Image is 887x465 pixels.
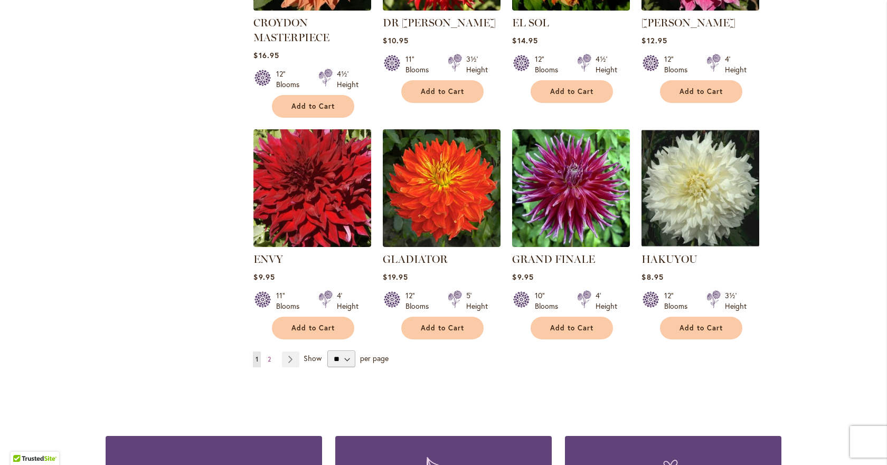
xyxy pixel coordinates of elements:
[512,239,630,249] a: Grand Finale
[291,102,335,111] span: Add to Cart
[337,290,358,311] div: 4' Height
[256,355,258,363] span: 1
[641,239,759,249] a: Hakuyou
[253,50,279,60] span: $16.95
[466,290,488,311] div: 5' Height
[405,290,435,311] div: 12" Blooms
[660,80,742,103] button: Add to Cart
[725,54,747,75] div: 4' Height
[466,54,488,75] div: 3½' Height
[401,80,484,103] button: Add to Cart
[253,3,371,13] a: CROYDON MASTERPIECE
[383,129,501,247] img: Gladiator
[512,272,533,282] span: $9.95
[641,253,697,265] a: HAKUYOU
[383,253,448,265] a: GLADIATOR
[641,272,663,282] span: $8.95
[253,239,371,249] a: Envy
[512,129,630,247] img: Grand Finale
[596,290,617,311] div: 4' Height
[253,16,329,44] a: CROYDON MASTERPIECE
[276,290,306,311] div: 11" Blooms
[664,54,694,75] div: 12" Blooms
[531,317,613,339] button: Add to Cart
[421,324,464,333] span: Add to Cart
[268,355,271,363] span: 2
[725,290,747,311] div: 3½' Height
[383,239,501,249] a: Gladiator
[641,35,667,45] span: $12.95
[641,16,735,29] a: [PERSON_NAME]
[512,35,537,45] span: $14.95
[641,129,759,247] img: Hakuyou
[531,80,613,103] button: Add to Cart
[272,95,354,118] button: Add to Cart
[664,290,694,311] div: 12" Blooms
[680,324,723,333] span: Add to Cart
[641,3,759,13] a: EMORY PAUL
[421,87,464,96] span: Add to Cart
[272,317,354,339] button: Add to Cart
[512,16,549,29] a: EL SOL
[253,272,275,282] span: $9.95
[8,428,37,457] iframe: Launch Accessibility Center
[304,353,322,363] span: Show
[253,129,371,247] img: Envy
[265,352,273,367] a: 2
[253,253,283,265] a: ENVY
[383,35,408,45] span: $10.95
[276,69,306,90] div: 12" Blooms
[596,54,617,75] div: 4½' Height
[291,324,335,333] span: Add to Cart
[660,317,742,339] button: Add to Cart
[550,87,593,96] span: Add to Cart
[383,3,501,13] a: DR LES
[512,253,595,265] a: GRAND FINALE
[550,324,593,333] span: Add to Cart
[535,54,564,75] div: 12" Blooms
[383,16,496,29] a: DR [PERSON_NAME]
[401,317,484,339] button: Add to Cart
[405,54,435,75] div: 11" Blooms
[360,353,389,363] span: per page
[383,272,408,282] span: $19.95
[680,87,723,96] span: Add to Cart
[512,3,630,13] a: EL SOL
[337,69,358,90] div: 4½' Height
[535,290,564,311] div: 10" Blooms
